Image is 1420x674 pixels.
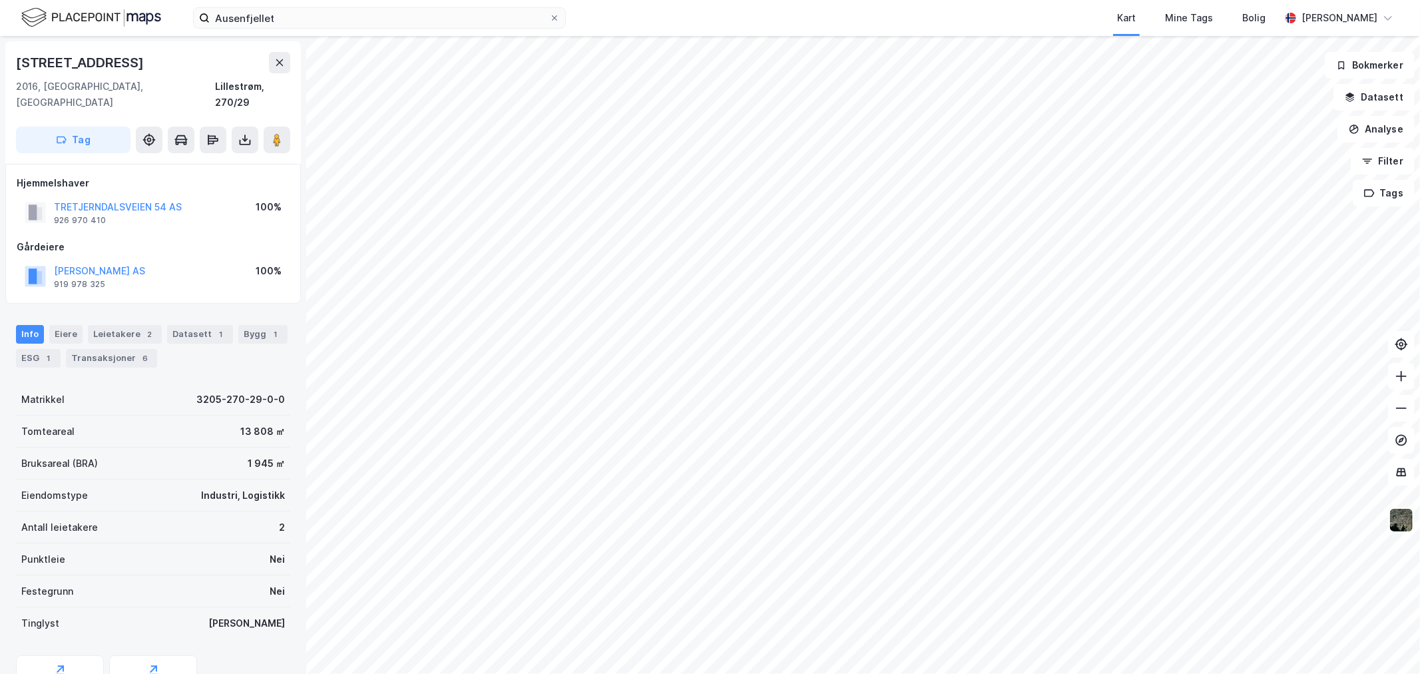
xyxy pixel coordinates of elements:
div: Kontrollprogram for chat [1353,610,1420,674]
img: logo.f888ab2527a4732fd821a326f86c7f29.svg [21,6,161,29]
div: Festegrunn [21,583,73,599]
div: Punktleie [21,551,65,567]
div: Info [16,325,44,344]
div: 1 [269,328,282,341]
div: Bruksareal (BRA) [21,456,98,472]
iframe: Chat Widget [1353,610,1420,674]
button: Bokmerker [1325,52,1415,79]
div: [STREET_ADDRESS] [16,52,146,73]
div: 100% [256,199,282,215]
div: ESG [16,349,61,368]
div: Datasett [167,325,233,344]
div: Hjemmelshaver [17,175,290,191]
div: 1 [42,352,55,365]
div: 100% [256,263,282,279]
div: Nei [270,551,285,567]
button: Analyse [1337,116,1415,143]
div: Tomteareal [21,424,75,440]
img: 9k= [1389,507,1414,533]
div: 3205-270-29-0-0 [196,392,285,408]
div: Kart [1117,10,1136,26]
div: 6 [138,352,152,365]
div: Antall leietakere [21,519,98,535]
div: Matrikkel [21,392,65,408]
button: Datasett [1333,84,1415,111]
div: Lillestrøm, 270/29 [215,79,290,111]
div: 2 [143,328,156,341]
div: Mine Tags [1165,10,1213,26]
div: 919 978 325 [54,279,105,290]
div: [PERSON_NAME] [1302,10,1377,26]
div: 13 808 ㎡ [240,424,285,440]
div: 2016, [GEOGRAPHIC_DATA], [GEOGRAPHIC_DATA] [16,79,215,111]
div: Gårdeiere [17,239,290,255]
div: [PERSON_NAME] [208,615,285,631]
div: Bolig [1242,10,1266,26]
div: Eiere [49,325,83,344]
button: Filter [1351,148,1415,174]
div: 926 970 410 [54,215,106,226]
input: Søk på adresse, matrikkel, gårdeiere, leietakere eller personer [210,8,549,28]
div: Bygg [238,325,288,344]
div: Eiendomstype [21,488,88,504]
div: 1 945 ㎡ [248,456,285,472]
div: Transaksjoner [66,349,157,368]
div: 1 [214,328,228,341]
div: Industri, Logistikk [201,488,285,504]
div: Tinglyst [21,615,59,631]
div: Nei [270,583,285,599]
div: Leietakere [88,325,162,344]
button: Tag [16,127,130,153]
button: Tags [1353,180,1415,206]
div: 2 [279,519,285,535]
